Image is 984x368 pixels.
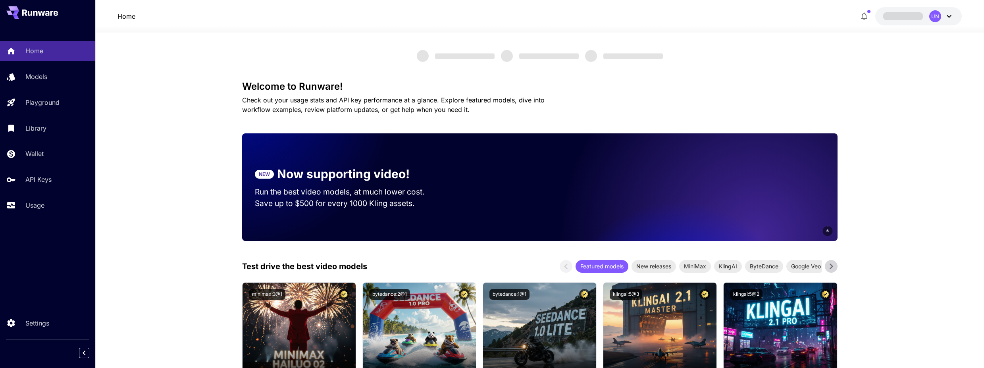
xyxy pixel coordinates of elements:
button: Certified Model – Vetted for best performance and includes a commercial license. [459,289,470,300]
div: Collapse sidebar [85,346,95,360]
span: MiniMax [679,262,711,270]
p: Usage [25,200,44,210]
div: New releases [632,260,676,273]
div: KlingAI [714,260,742,273]
button: Certified Model – Vetted for best performance and includes a commercial license. [820,289,831,300]
button: minimax:3@1 [249,289,285,300]
button: Certified Model – Vetted for best performance and includes a commercial license. [579,289,590,300]
span: New releases [632,262,676,270]
button: Certified Model – Vetted for best performance and includes a commercial license. [699,289,710,300]
span: Featured models [576,262,628,270]
p: Run the best video models, at much lower cost. [255,186,440,198]
p: NEW [259,171,270,178]
div: MiniMax [679,260,711,273]
span: ByteDance [745,262,783,270]
p: Settings [25,318,49,328]
p: Save up to $500 for every 1000 Kling assets. [255,198,440,209]
span: Check out your usage stats and API key performance at a glance. Explore featured models, dive int... [242,96,545,114]
p: Library [25,123,46,133]
a: Home [117,12,135,21]
button: klingai:5@3 [610,289,642,300]
div: UN [929,10,941,22]
p: API Keys [25,175,52,184]
p: Models [25,72,47,81]
p: Home [25,46,43,56]
span: Google Veo [786,262,826,270]
span: 6 [826,228,829,234]
button: bytedance:2@1 [369,289,410,300]
button: UN [875,7,962,25]
button: Certified Model – Vetted for best performance and includes a commercial license. [339,289,349,300]
nav: breadcrumb [117,12,135,21]
p: Wallet [25,149,44,158]
div: Google Veo [786,260,826,273]
div: Featured models [576,260,628,273]
p: Now supporting video! [277,165,410,183]
p: Test drive the best video models [242,260,367,272]
p: Playground [25,98,60,107]
button: Collapse sidebar [79,348,89,358]
button: klingai:5@2 [730,289,763,300]
div: ByteDance [745,260,783,273]
h3: Welcome to Runware! [242,81,838,92]
button: bytedance:1@1 [489,289,530,300]
span: KlingAI [714,262,742,270]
